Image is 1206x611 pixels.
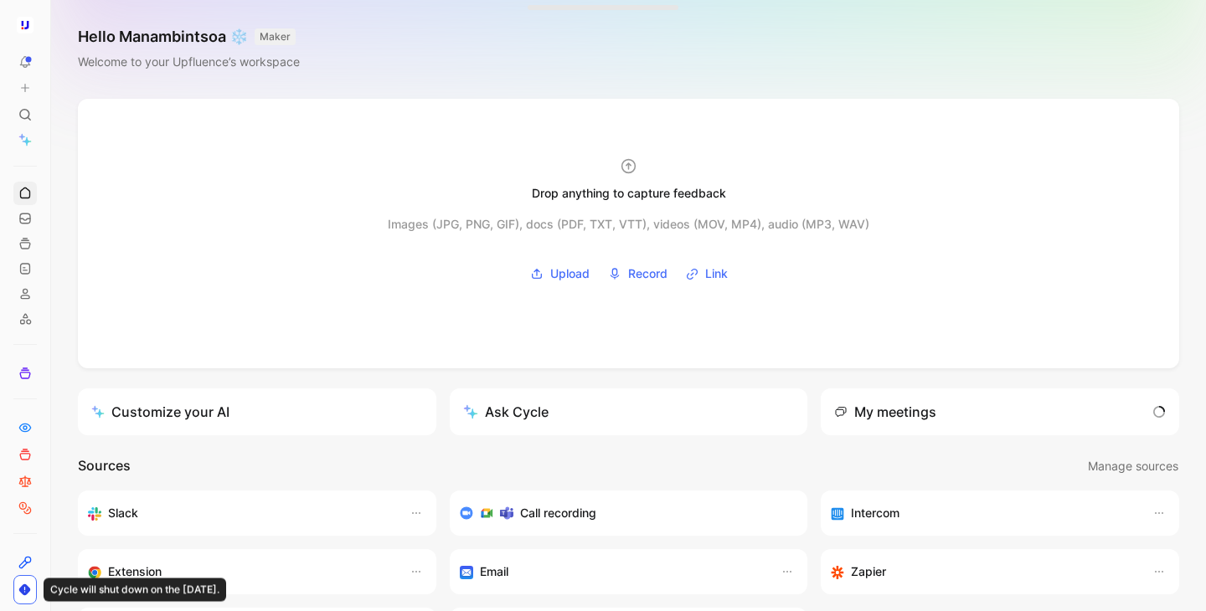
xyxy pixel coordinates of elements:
h3: Zapier [851,562,886,582]
span: Upload [550,264,590,284]
span: Record [628,264,667,284]
span: Manage sources [1088,456,1178,476]
div: Welcome to your Upfluence’s workspace [78,52,300,72]
h3: Call recording [520,503,596,523]
div: Capture feedback from thousands of sources with Zapier (survey results, recordings, sheets, etc). [831,562,1136,582]
div: Capture feedback from anywhere on the web [88,562,393,582]
a: Customize your AI [78,388,436,435]
div: Forward emails to your feedback inbox [460,562,765,582]
button: Upfluence [13,13,37,37]
div: Drop anything to capture feedback [532,183,726,203]
div: Customize your AI [91,402,229,422]
div: Ask Cycle [463,402,549,422]
button: MAKER [255,28,296,45]
div: Sync your customers, send feedback and get updates in Slack [88,503,393,523]
div: Images (JPG, PNG, GIF), docs (PDF, TXT, VTT), videos (MOV, MP4), audio (MP3, WAV) [388,214,869,234]
div: Record & transcribe meetings from Zoom, Meet & Teams. [460,503,785,523]
div: Cycle will shut down on the [DATE]. [44,578,226,602]
h3: Extension [108,562,162,582]
h1: Hello Manambintsoa ❄️ [78,27,300,47]
img: Upfluence [17,17,33,33]
button: Record [602,261,673,286]
div: My meetings [834,402,936,422]
button: Manage sources [1087,455,1179,477]
div: Sync your customers, send feedback and get updates in Intercom [831,503,1136,523]
button: Upload [524,261,595,286]
button: Link [680,261,734,286]
h2: Sources [78,455,131,477]
h3: Slack [108,503,138,523]
button: Ask Cycle [450,388,808,435]
h3: Intercom [851,503,899,523]
span: Link [705,264,728,284]
h3: Email [480,562,508,582]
